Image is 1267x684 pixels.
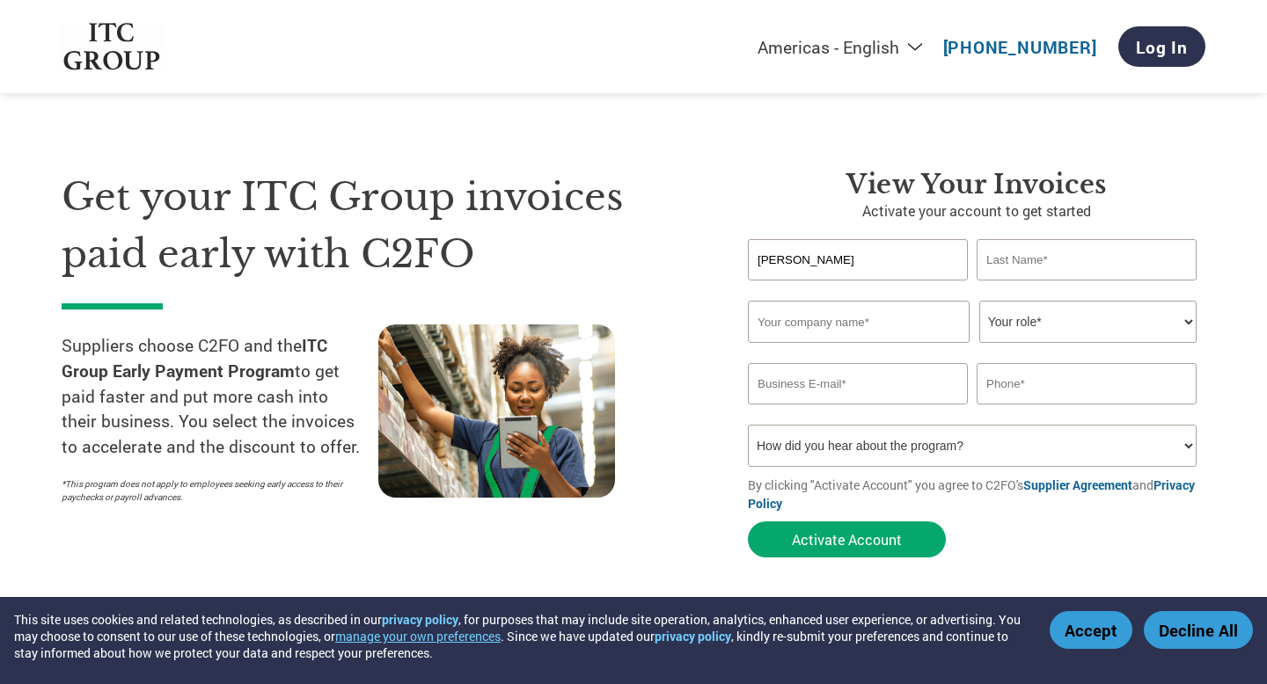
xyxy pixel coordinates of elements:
strong: ITC Group Early Payment Program [62,334,327,382]
p: Suppliers choose C2FO and the to get paid faster and put more cash into their business. You selec... [62,333,378,460]
input: Phone* [977,363,1197,404]
p: Activate your account to get started [748,200,1205,222]
a: Log In [1118,26,1205,67]
select: Title/Role [979,301,1197,343]
div: This site uses cookies and related technologies, as described in our , for purposes that may incl... [14,611,1024,661]
div: Inavlid Phone Number [977,406,1197,418]
a: Supplier Agreement [1023,477,1132,493]
input: Your company name* [748,301,970,343]
div: Invalid company name or company name is too long [748,345,1197,356]
img: ITC Group [62,23,162,71]
h1: Get your ITC Group invoices paid early with C2FO [62,169,695,282]
h3: View Your Invoices [748,169,1205,200]
button: Accept [1050,611,1132,649]
div: Invalid last name or last name is too long [977,282,1197,294]
a: [PHONE_NUMBER] [943,36,1097,58]
button: manage your own preferences [335,628,501,644]
input: Last Name* [977,239,1197,280]
img: supply chain worker [378,324,615,498]
p: *This program does not apply to employees seeking early access to their paychecks or payroll adva... [62,477,361,504]
div: Invalid first name or first name is too long [748,282,968,294]
input: First Name* [748,239,968,280]
a: Privacy Policy [748,477,1195,512]
div: Inavlid Email Address [748,406,968,418]
button: Activate Account [748,521,946,557]
input: Invalid Email format [748,363,968,404]
button: Decline All [1144,611,1253,649]
a: privacy policy [655,628,731,644]
p: By clicking "Activate Account" you agree to C2FO's and [748,476,1205,513]
a: privacy policy [382,611,458,628]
